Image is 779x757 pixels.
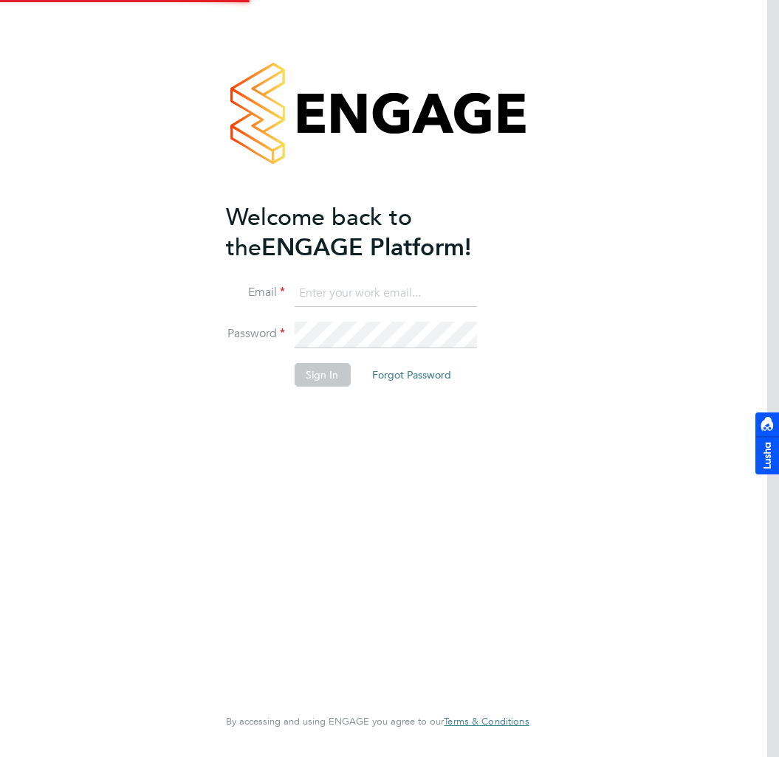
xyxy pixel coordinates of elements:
label: Password [226,326,285,342]
input: Enter your work email... [294,280,476,307]
label: Email [226,285,285,300]
span: By accessing and using ENGAGE you agree to our [226,715,529,727]
span: Terms & Conditions [444,715,529,727]
button: Sign In [294,363,350,387]
button: Forgot Password [360,363,463,387]
a: Terms & Conditions [444,716,529,727]
h2: ENGAGE Platform! [226,202,514,263]
span: Welcome back to the [226,203,412,262]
